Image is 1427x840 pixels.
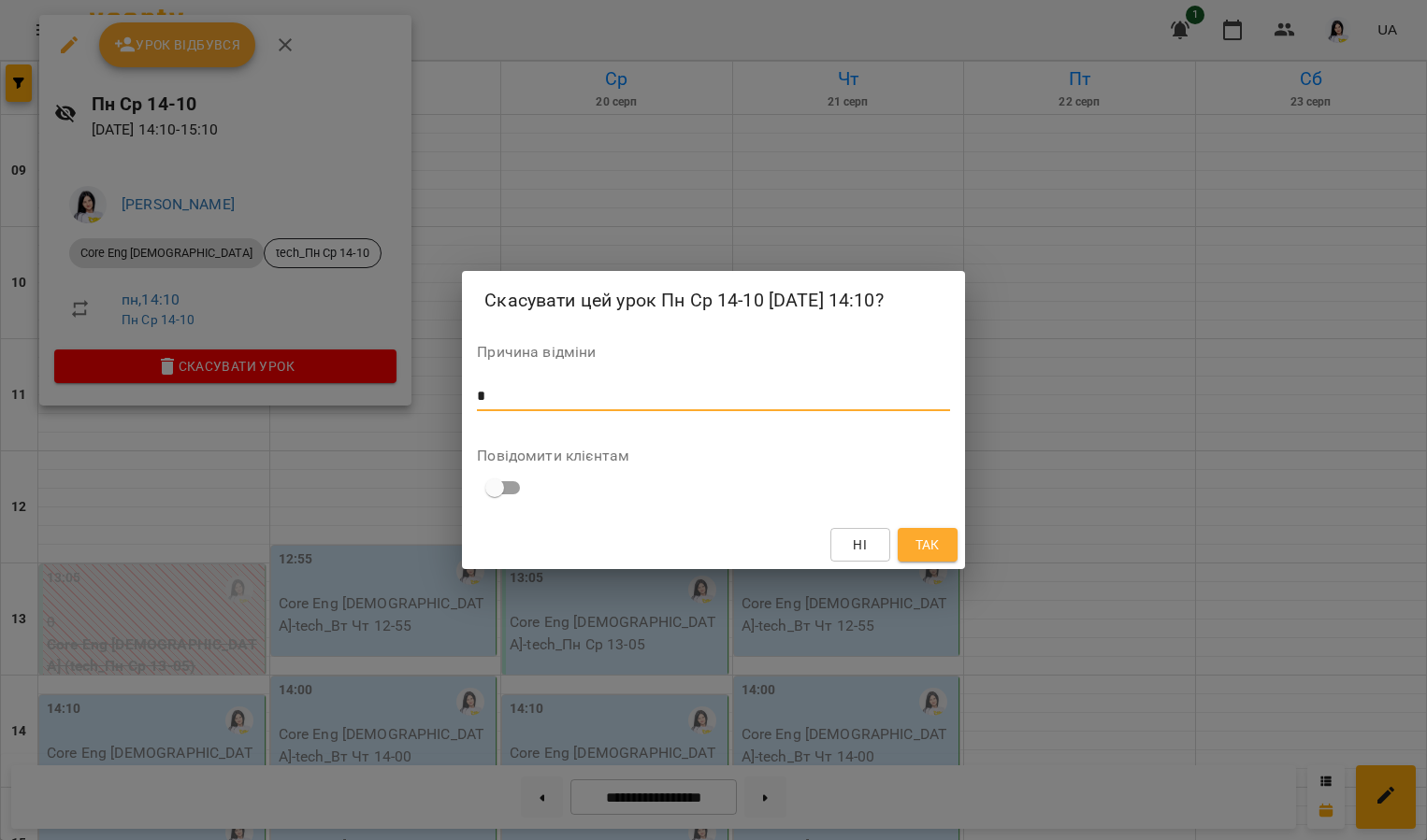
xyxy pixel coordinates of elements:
span: Ні [853,534,867,556]
button: Ні [830,528,890,562]
label: Причина відміни [477,345,949,360]
button: Так [898,528,958,562]
label: Повідомити клієнтам [477,448,949,463]
h2: Скасувати цей урок Пн Ср 14-10 [DATE] 14:10? [484,286,942,315]
span: Так [915,534,940,556]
